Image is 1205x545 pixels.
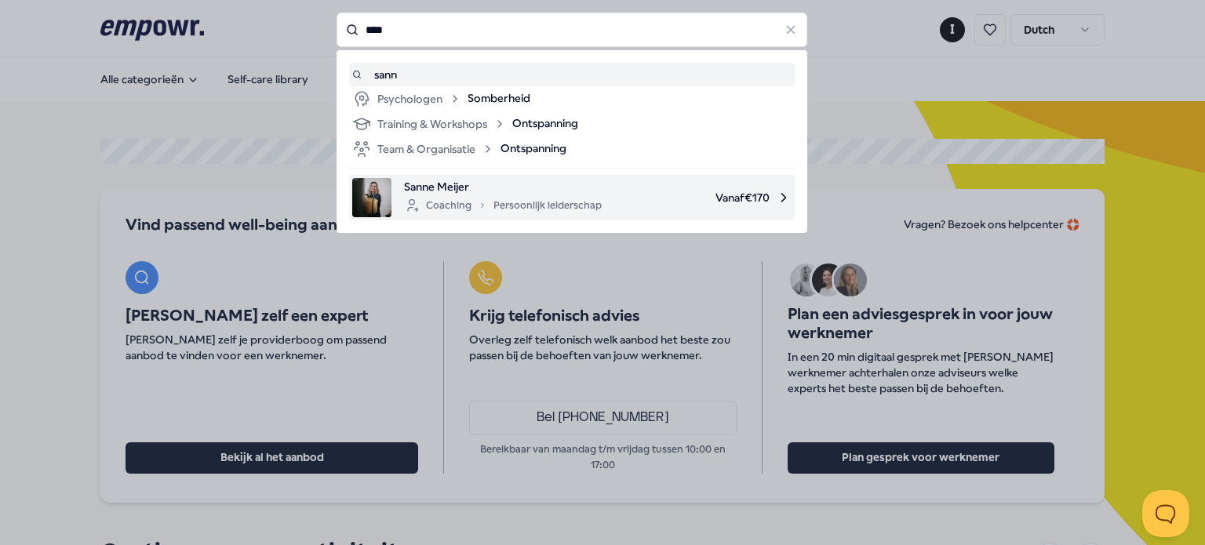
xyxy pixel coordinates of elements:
span: Ontspanning [512,114,578,133]
a: Training & WorkshopsOntspanning [352,114,792,133]
div: Psychologen [352,89,461,108]
span: Somberheid [468,89,530,108]
div: Coaching Persoonlijk leiderschap [404,196,602,215]
span: Sanne Meijer [404,178,602,195]
a: PsychologenSomberheid [352,89,792,108]
div: Team & Organisatie [352,140,494,158]
span: Vanaf € 170 [614,178,792,217]
span: Ontspanning [501,140,566,158]
img: product image [352,178,391,217]
a: Team & OrganisatieOntspanning [352,140,792,158]
iframe: Help Scout Beacon - Open [1142,490,1189,537]
div: Training & Workshops [352,114,506,133]
a: sann [352,66,792,83]
a: product imageSanne MeijerCoachingPersoonlijk leiderschapVanaf€170 [352,178,792,217]
input: Search for products, categories or subcategories [337,13,807,47]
